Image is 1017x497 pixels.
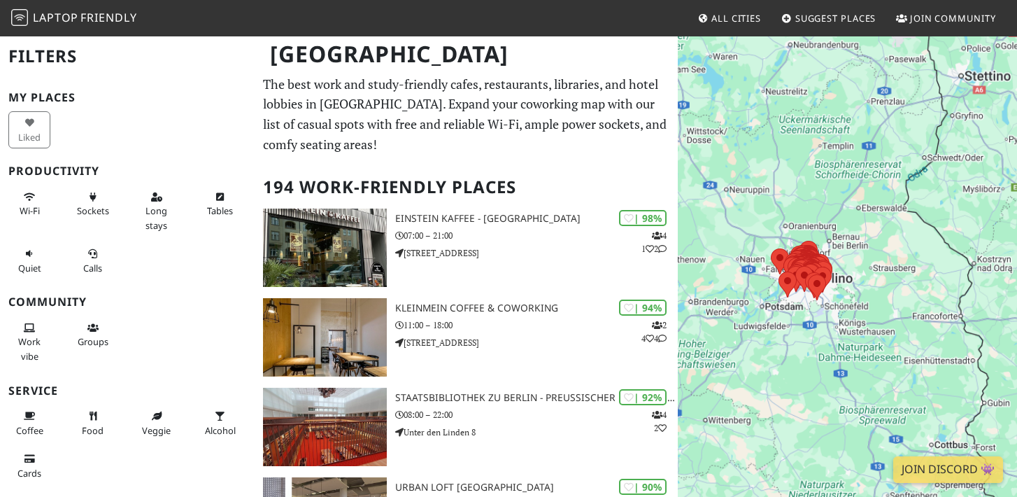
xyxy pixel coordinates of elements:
div: | 90% [619,479,667,495]
h3: Community [8,295,246,309]
span: Food [82,424,104,437]
h2: Filters [8,35,246,78]
button: Long stays [136,185,178,237]
div: | 94% [619,300,667,316]
h3: Einstein Kaffee - [GEOGRAPHIC_DATA] [395,213,678,225]
span: Laptop [33,10,78,25]
h1: [GEOGRAPHIC_DATA] [259,35,676,73]
a: Einstein Kaffee - Charlottenburg | 98% 412 Einstein Kaffee - [GEOGRAPHIC_DATA] 07:00 – 21:00 [STR... [255,209,678,287]
span: Credit cards [17,467,41,479]
span: Stable Wi-Fi [20,204,40,217]
span: People working [18,335,41,362]
span: Friendly [80,10,136,25]
a: LaptopFriendly LaptopFriendly [11,6,137,31]
span: Power sockets [77,204,109,217]
p: Unter den Linden 8 [395,426,678,439]
span: Alcohol [205,424,236,437]
p: 2 4 4 [641,318,667,345]
h3: My Places [8,91,246,104]
button: Food [72,405,114,442]
p: 4 2 [652,408,667,435]
a: All Cities [692,6,767,31]
a: Staatsbibliothek zu Berlin - Preußischer Kulturbesitz | 92% 42 Staatsbibliothek zu Berlin - Preuß... [255,388,678,466]
button: Coffee [8,405,50,442]
button: Calls [72,242,114,279]
p: 07:00 – 21:00 [395,229,678,242]
button: Tables [199,185,241,223]
h3: Staatsbibliothek zu Berlin - Preußischer Kulturbesitz [395,392,678,404]
h2: 194 Work-Friendly Places [263,166,670,209]
span: Veggie [142,424,171,437]
button: Wi-Fi [8,185,50,223]
img: KleinMein Coffee & Coworking [263,298,387,377]
button: Work vibe [8,316,50,367]
img: LaptopFriendly [11,9,28,26]
span: All Cities [711,12,761,24]
a: Suggest Places [776,6,882,31]
span: Join Community [910,12,996,24]
img: Staatsbibliothek zu Berlin - Preußischer Kulturbesitz [263,388,387,466]
img: Einstein Kaffee - Charlottenburg [263,209,387,287]
span: Quiet [18,262,41,274]
span: Group tables [78,335,108,348]
h3: Service [8,384,246,398]
p: 08:00 – 22:00 [395,408,678,421]
p: The best work and study-friendly cafes, restaurants, libraries, and hotel lobbies in [GEOGRAPHIC_... [263,74,670,155]
span: Long stays [145,204,167,231]
p: 4 1 2 [641,229,667,255]
span: Work-friendly tables [207,204,233,217]
a: Join Discord 👾 [893,456,1003,483]
p: [STREET_ADDRESS] [395,336,678,349]
button: Alcohol [199,405,241,442]
h3: URBAN LOFT [GEOGRAPHIC_DATA] [395,482,678,493]
span: Coffee [16,424,43,437]
div: | 92% [619,389,667,405]
div: | 98% [619,210,667,226]
button: Quiet [8,242,50,279]
button: Veggie [136,405,178,442]
h3: KleinMein Coffee & Coworking [395,302,678,314]
a: KleinMein Coffee & Coworking | 94% 244 KleinMein Coffee & Coworking 11:00 – 18:00 [STREET_ADDRESS] [255,298,678,377]
span: Suggest Places [795,12,876,24]
p: [STREET_ADDRESS] [395,246,678,260]
h3: Productivity [8,164,246,178]
button: Sockets [72,185,114,223]
button: Cards [8,447,50,484]
span: Video/audio calls [83,262,102,274]
a: Join Community [890,6,1002,31]
button: Groups [72,316,114,353]
p: 11:00 – 18:00 [395,318,678,332]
